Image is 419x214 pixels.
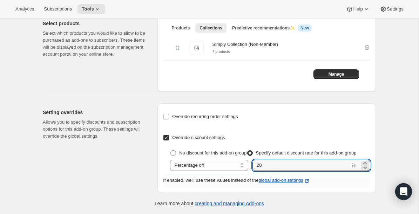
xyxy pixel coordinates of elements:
span: Predictive recommendations ✨ [232,26,295,30]
span: Help [353,6,363,12]
span: No discount for this add-on group [179,150,246,156]
button: Help [342,4,374,14]
span: New [300,25,309,31]
button: Manage [313,69,359,79]
button: Tools [77,4,105,14]
span: Collections [200,25,222,31]
span: Subscriptions [44,6,72,12]
span: Tools [82,6,94,12]
span: Specify default discount rate for this add-on group [256,150,357,156]
span: Analytics [15,6,34,12]
button: Settings [376,4,408,14]
span: Settings [387,6,404,12]
span: % [351,163,356,168]
h2: Setting overrides [43,109,146,116]
div: Open Intercom Messenger [395,183,412,200]
a: creating and managing Add-ons [195,201,264,206]
button: global add-on settings [258,178,310,185]
p: Learn more about [155,200,264,207]
span: Products [171,25,190,31]
h2: Select products [43,20,146,27]
span: Override discount settings [172,135,225,140]
p: Allows you to specify discounts and subscription options for this add-on group. These settings wi... [43,119,146,140]
p: If enabled, we'll use these values instead of the [163,177,370,185]
small: 7 products [212,49,230,54]
p: Select which products you would like to allow to be purchased as add-ons to subscribers. These it... [43,30,146,58]
button: Analytics [11,4,38,14]
span: Manage [329,71,344,77]
button: Subscriptions [40,4,76,14]
div: Simply Collection (Non-Member) [212,41,278,48]
span: Override recurring order settings [172,114,238,119]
